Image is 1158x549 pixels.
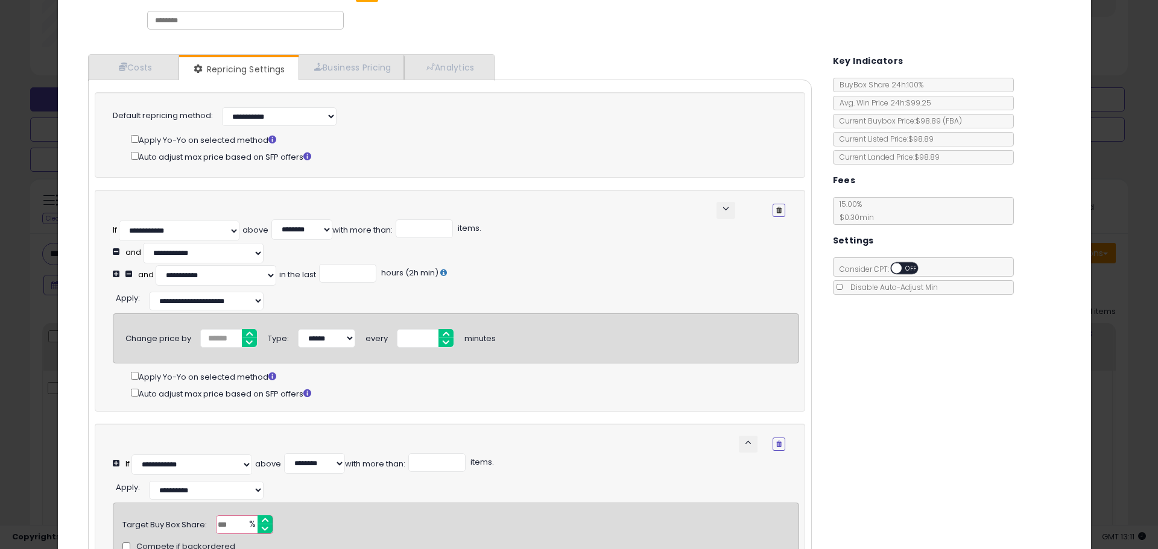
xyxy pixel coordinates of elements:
[834,199,874,222] span: 15.00 %
[379,267,438,278] span: hours (2h min)
[345,459,405,470] div: with more than:
[834,134,934,144] span: Current Listed Price: $98.89
[299,55,404,80] a: Business Pricing
[268,329,289,345] div: Type:
[464,329,496,345] div: minutes
[122,515,207,531] div: Target Buy Box Share:
[131,369,799,383] div: Apply Yo-Yo on selected method
[255,459,281,470] div: above
[834,212,874,222] span: $0.30 min
[834,80,923,90] span: BuyBox Share 24h: 100%
[131,386,799,400] div: Auto adjust max price based on SFP offers
[89,55,179,80] a: Costs
[776,441,782,448] i: Remove Condition
[279,269,316,281] div: in the last
[242,225,268,236] div: above
[116,289,140,304] div: :
[116,478,140,494] div: :
[834,98,931,108] span: Avg. Win Price 24h: $99.25
[116,482,138,493] span: Apply
[131,149,785,163] div: Auto adjust max price based on SFP offers
[776,207,782,214] i: Remove Condition
[404,55,493,80] a: Analytics
[833,173,856,188] h5: Fees
[242,516,261,534] span: %
[916,116,962,126] span: $98.89
[179,57,297,81] a: Repricing Settings
[833,54,903,69] h5: Key Indicators
[456,222,481,234] span: items.
[834,152,940,162] span: Current Landed Price: $98.89
[943,116,962,126] span: ( FBA )
[125,329,191,345] div: Change price by
[844,282,938,292] span: Disable Auto-Adjust Min
[131,133,785,146] div: Apply Yo-Yo on selected method
[365,329,388,345] div: every
[113,110,213,122] label: Default repricing method:
[469,456,494,468] span: items.
[742,437,754,448] span: keyboard_arrow_up
[834,264,934,274] span: Consider CPT:
[116,292,138,304] span: Apply
[833,233,874,248] h5: Settings
[720,203,732,215] span: keyboard_arrow_down
[834,116,962,126] span: Current Buybox Price:
[902,263,921,274] span: OFF
[332,225,393,236] div: with more than:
